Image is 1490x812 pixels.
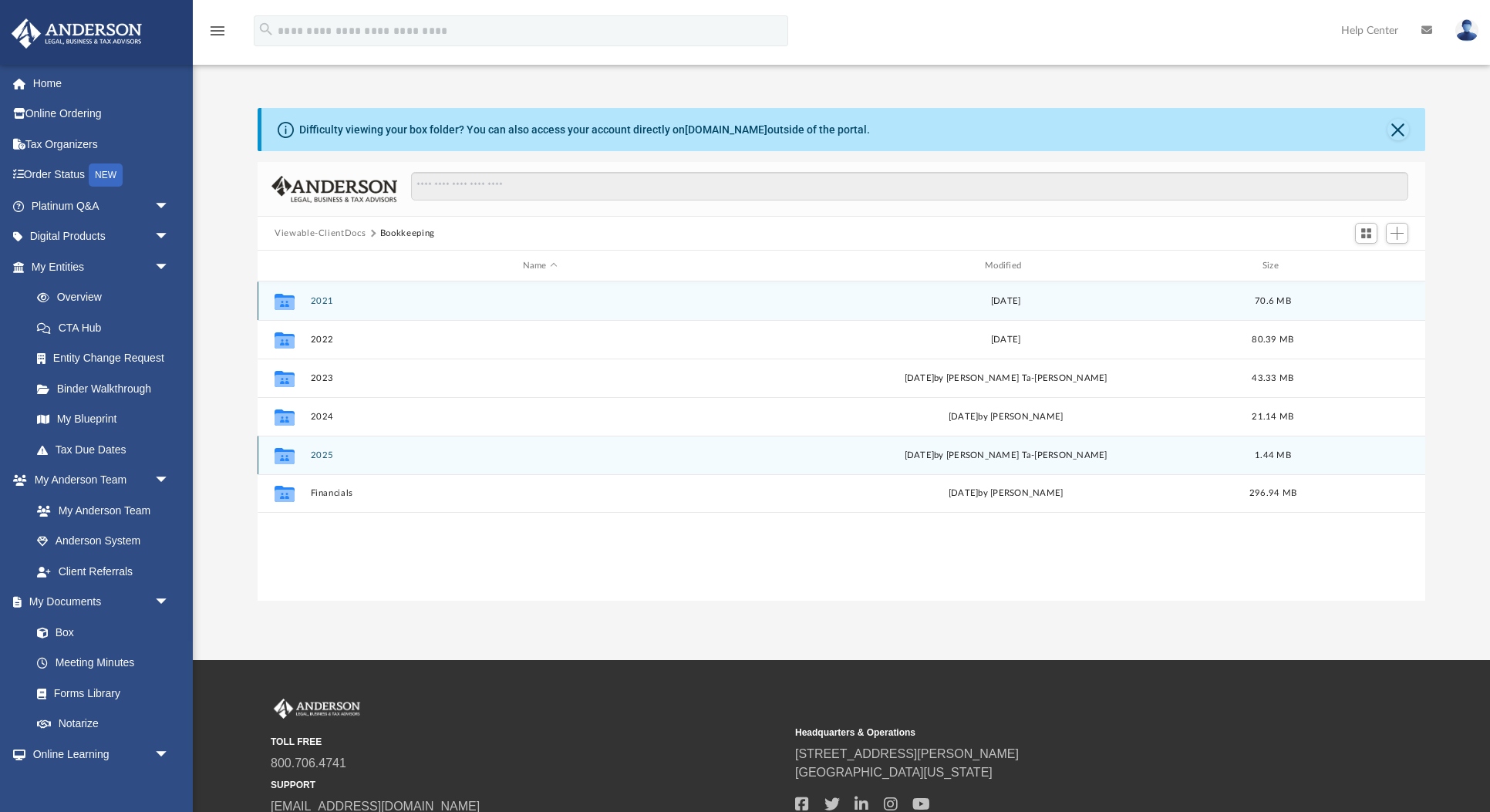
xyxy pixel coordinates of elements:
[311,488,770,498] button: Financials
[258,281,1425,601] div: grid
[776,259,1235,273] div: Modified
[271,699,363,719] img: Anderson Advisors Platinum Portal
[154,190,185,222] span: arrow_drop_down
[22,373,193,404] a: Binder Walkthrough
[22,282,193,313] a: Overview
[275,227,366,241] button: Viewable-ClientDocs
[11,221,193,252] a: Digital Productsarrow_drop_down
[1310,259,1418,273] div: id
[154,251,185,283] span: arrow_drop_down
[1249,489,1296,497] span: 296.94 MB
[22,495,177,526] a: My Anderson Team
[411,172,1408,201] input: Search files and folders
[1255,451,1291,460] span: 1.44 MB
[271,756,346,770] a: 800.706.4741
[22,709,185,740] a: Notarize
[777,295,1235,308] div: [DATE]
[11,68,193,99] a: Home
[154,587,185,618] span: arrow_drop_down
[777,449,1235,463] div: [DATE] by [PERSON_NAME] Ta-[PERSON_NAME]
[1387,119,1409,140] button: Close
[154,221,185,253] span: arrow_drop_down
[311,296,770,306] button: 2021
[271,778,784,792] small: SUPPORT
[22,617,177,648] a: Box
[795,747,1019,760] a: [STREET_ADDRESS][PERSON_NAME]
[1386,223,1409,244] button: Add
[1455,19,1478,42] img: User Pic
[299,122,870,138] div: Difficulty viewing your box folder? You can also access your account directly on outside of the p...
[1255,297,1291,305] span: 70.6 MB
[795,766,993,779] a: [GEOGRAPHIC_DATA][US_STATE]
[777,372,1235,386] div: [DATE] by [PERSON_NAME] Ta-[PERSON_NAME]
[311,450,770,460] button: 2025
[154,465,185,497] span: arrow_drop_down
[11,465,185,496] a: My Anderson Teamarrow_drop_down
[1252,413,1294,421] span: 21.14 MB
[311,412,770,422] button: 2024
[311,373,770,383] button: 2023
[22,312,193,343] a: CTA Hub
[208,22,227,40] i: menu
[1355,223,1378,244] button: Switch to Grid View
[154,739,185,770] span: arrow_drop_down
[1252,374,1294,382] span: 43.33 MB
[265,259,303,273] div: id
[22,526,185,557] a: Anderson System
[685,123,767,136] a: [DOMAIN_NAME]
[11,739,185,770] a: Online Learningarrow_drop_down
[11,160,193,191] a: Order StatusNEW
[1252,335,1294,344] span: 80.39 MB
[258,21,275,38] i: search
[208,29,227,40] a: menu
[311,335,770,345] button: 2022
[11,190,193,221] a: Platinum Q&Aarrow_drop_down
[310,259,770,273] div: Name
[22,648,185,679] a: Meeting Minutes
[271,735,784,749] small: TOLL FREE
[11,587,185,618] a: My Documentsarrow_drop_down
[795,726,1309,740] small: Headquarters & Operations
[1242,259,1304,273] div: Size
[380,227,435,241] button: Bookkeeping
[7,19,147,49] img: Anderson Advisors Platinum Portal
[777,487,1235,500] div: [DATE] by [PERSON_NAME]
[777,410,1235,424] div: [DATE] by [PERSON_NAME]
[22,434,193,465] a: Tax Due Dates
[11,251,193,282] a: My Entitiesarrow_drop_down
[22,343,193,374] a: Entity Change Request
[22,404,185,435] a: My Blueprint
[11,99,193,130] a: Online Ordering
[777,333,1235,347] div: [DATE]
[11,129,193,160] a: Tax Organizers
[22,678,177,709] a: Forms Library
[89,163,123,187] div: NEW
[22,556,185,587] a: Client Referrals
